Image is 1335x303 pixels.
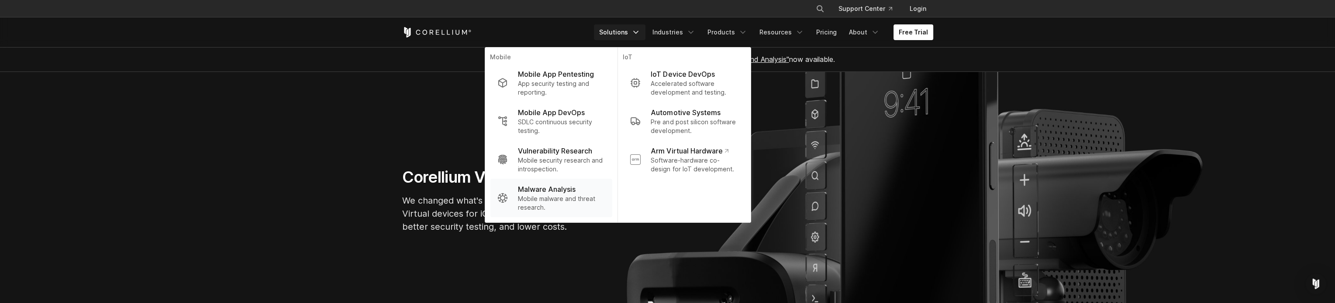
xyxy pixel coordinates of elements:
[402,194,664,233] p: We changed what's possible, so you can build what's next. Virtual devices for iOS, Android, and A...
[518,107,585,118] p: Mobile App DevOps
[518,194,605,212] p: Mobile malware and threat research.
[702,24,752,40] a: Products
[831,1,899,17] a: Support Center
[490,140,612,179] a: Vulnerability Research Mobile security research and introspection.
[805,1,933,17] div: Navigation Menu
[651,107,720,118] p: Automotive Systems
[754,24,809,40] a: Resources
[402,27,472,37] a: Corellium Home
[490,64,612,102] a: Mobile App Pentesting App security testing and reporting.
[518,118,605,135] p: SDLC continuous security testing.
[893,24,933,40] a: Free Trial
[518,79,605,97] p: App security testing and reporting.
[518,184,576,194] p: Malware Analysis
[594,24,933,40] div: Navigation Menu
[811,24,842,40] a: Pricing
[623,53,745,64] p: IoT
[651,69,714,79] p: IoT Device DevOps
[903,1,933,17] a: Login
[490,102,612,140] a: Mobile App DevOps SDLC continuous security testing.
[651,79,738,97] p: Accelerated software development and testing.
[518,146,592,156] p: Vulnerability Research
[812,1,828,17] button: Search
[518,69,594,79] p: Mobile App Pentesting
[623,102,745,140] a: Automotive Systems Pre and post silicon software development.
[623,64,745,102] a: IoT Device DevOps Accelerated software development and testing.
[647,24,700,40] a: Industries
[844,24,885,40] a: About
[1305,273,1326,294] div: Open Intercom Messenger
[651,118,738,135] p: Pre and post silicon software development.
[594,24,645,40] a: Solutions
[623,140,745,179] a: Arm Virtual Hardware Software-hardware co-design for IoT development.
[402,167,664,187] h1: Corellium Virtual Hardware
[490,179,612,217] a: Malware Analysis Mobile malware and threat research.
[651,146,728,156] p: Arm Virtual Hardware
[651,156,738,174] p: Software-hardware co-design for IoT development.
[490,53,612,64] p: Mobile
[518,156,605,174] p: Mobile security research and introspection.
